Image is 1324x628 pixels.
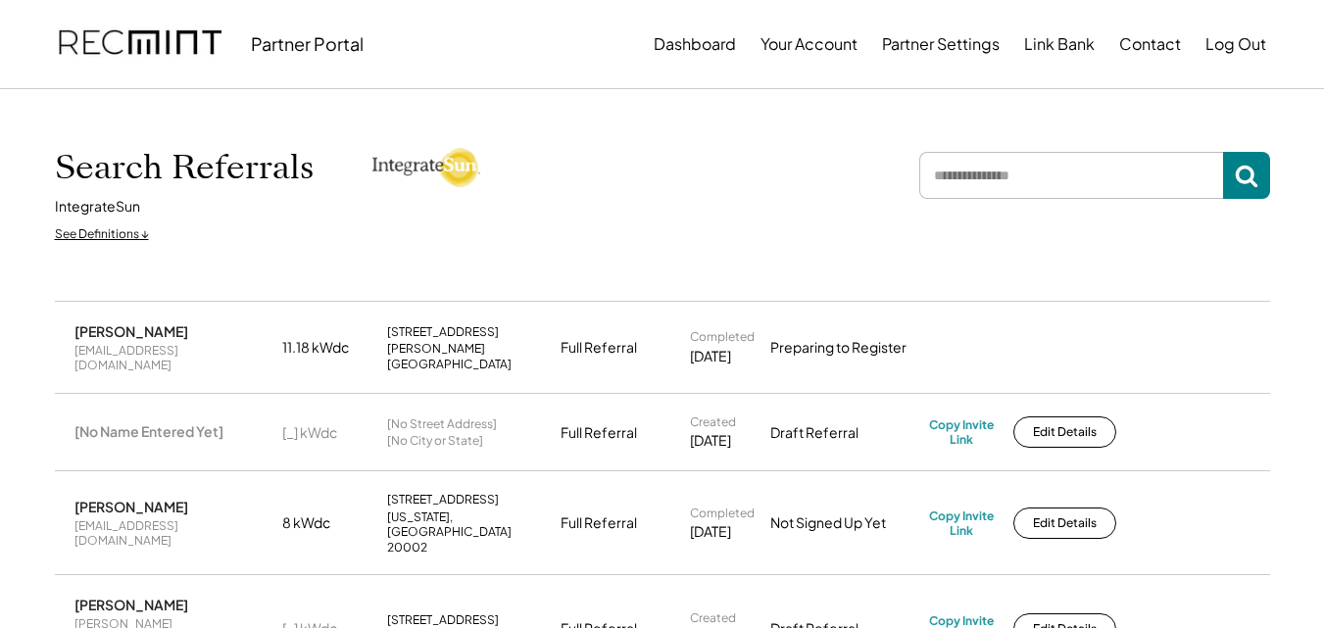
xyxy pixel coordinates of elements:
[770,338,917,358] div: Preparing to Register
[690,347,731,366] div: [DATE]
[74,518,270,549] div: [EMAIL_ADDRESS][DOMAIN_NAME]
[74,498,188,515] div: [PERSON_NAME]
[690,610,736,626] div: Created
[55,226,149,243] div: See Definitions ↓
[387,509,549,556] div: [US_STATE], [GEOGRAPHIC_DATA] 20002
[1013,416,1116,448] button: Edit Details
[561,338,637,358] div: Full Referral
[882,24,1000,64] button: Partner Settings
[1013,507,1116,539] button: Edit Details
[690,506,755,521] div: Completed
[387,324,499,340] div: [STREET_ADDRESS]
[770,513,917,533] div: Not Signed Up Yet
[74,322,188,340] div: [PERSON_NAME]
[74,596,188,613] div: [PERSON_NAME]
[387,612,499,628] div: [STREET_ADDRESS]
[74,343,270,373] div: [EMAIL_ADDRESS][DOMAIN_NAME]
[929,417,994,448] div: Copy Invite Link
[55,197,140,217] div: IntegrateSun
[387,416,497,432] div: [No Street Address]
[690,431,731,451] div: [DATE]
[282,423,375,443] div: [_] kWdc
[1205,24,1266,64] button: Log Out
[387,341,549,371] div: [PERSON_NAME][GEOGRAPHIC_DATA]
[387,433,483,449] div: [No City or State]
[1024,24,1095,64] button: Link Bank
[59,11,221,77] img: recmint-logotype%403x.png
[690,414,736,430] div: Created
[654,24,736,64] button: Dashboard
[561,513,637,533] div: Full Referral
[561,423,637,443] div: Full Referral
[690,329,755,345] div: Completed
[55,147,314,188] h1: Search Referrals
[282,513,375,533] div: 8 kWdc
[282,338,375,358] div: 11.18 kWdc
[372,148,480,187] img: integratesun.png
[1119,24,1181,64] button: Contact
[770,423,917,443] div: Draft Referral
[74,422,223,440] div: [No Name Entered Yet]
[929,508,994,539] div: Copy Invite Link
[251,32,364,55] div: Partner Portal
[387,492,499,507] div: [STREET_ADDRESS]
[690,522,731,542] div: [DATE]
[760,24,858,64] button: Your Account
